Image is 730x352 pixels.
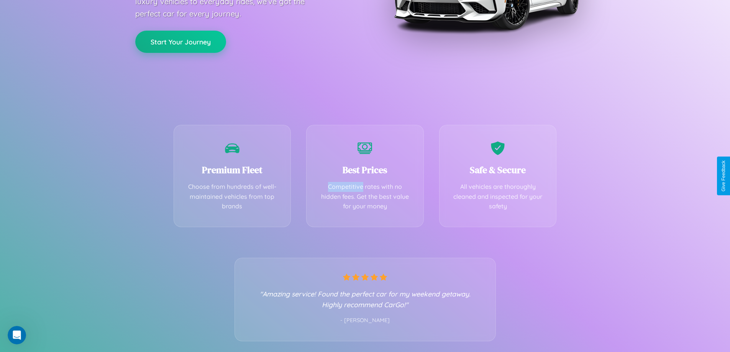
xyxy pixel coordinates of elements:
button: Start Your Journey [135,31,226,53]
p: Competitive rates with no hidden fees. Get the best value for your money [318,182,412,211]
div: Give Feedback [721,160,726,192]
p: All vehicles are thoroughly cleaned and inspected for your safety [451,182,545,211]
p: "Amazing service! Found the perfect car for my weekend getaway. Highly recommend CarGo!" [250,288,480,310]
p: - [PERSON_NAME] [250,316,480,326]
h3: Safe & Secure [451,164,545,176]
h3: Best Prices [318,164,412,176]
h3: Premium Fleet [185,164,279,176]
iframe: Intercom live chat [8,326,26,344]
p: Choose from hundreds of well-maintained vehicles from top brands [185,182,279,211]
